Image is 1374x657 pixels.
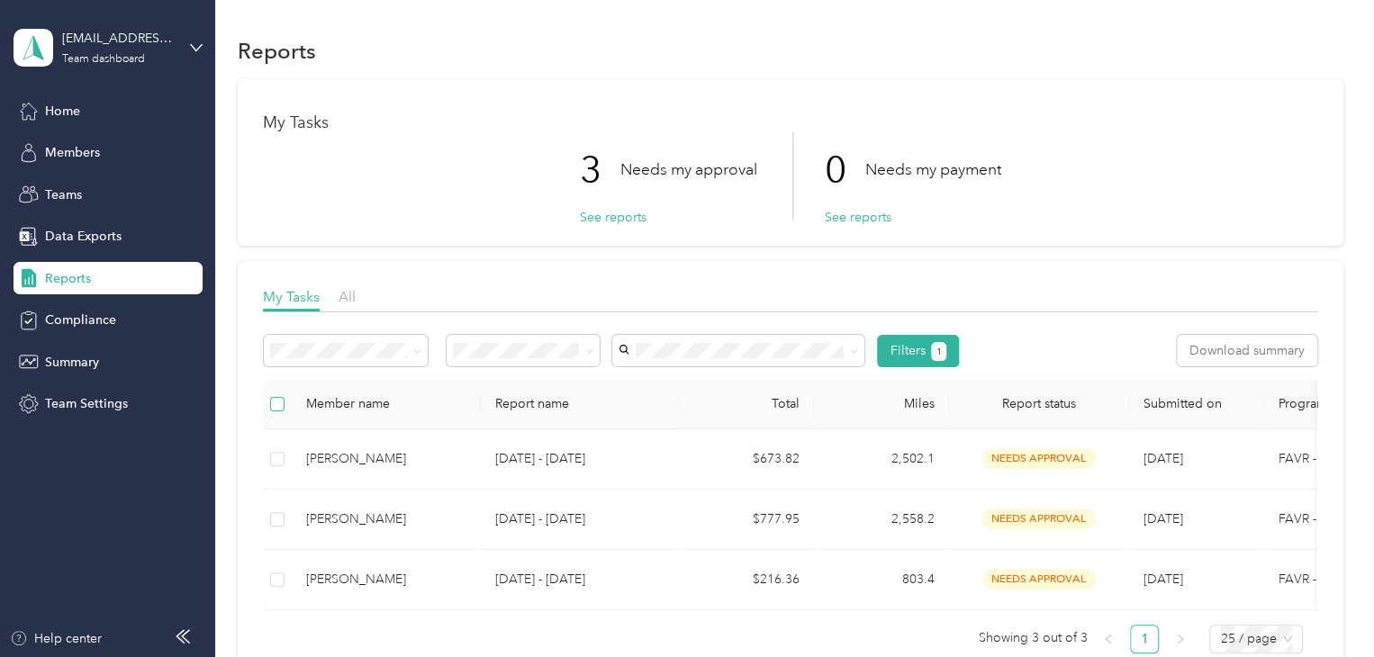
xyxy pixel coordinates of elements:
[963,396,1115,411] span: Report status
[693,396,800,411] div: Total
[877,335,959,367] button: Filters1
[306,396,466,411] div: Member name
[45,227,122,246] span: Data Exports
[1094,625,1123,653] li: Previous Page
[865,158,1001,181] p: Needs my payment
[828,396,935,411] div: Miles
[1131,625,1158,652] a: 1
[1177,335,1317,366] button: Download summary
[931,342,946,361] button: 1
[1220,625,1292,652] span: 25 / page
[339,288,356,305] span: All
[814,490,949,550] td: 2,558.2
[978,625,1087,652] span: Showing 3 out of 3
[45,102,80,121] span: Home
[1209,625,1303,653] div: Page Size
[45,310,116,329] span: Compliance
[679,429,814,490] td: $673.82
[62,29,175,48] div: [EMAIL_ADDRESS][DOMAIN_NAME]
[45,185,82,204] span: Teams
[495,449,664,469] p: [DATE] - [DATE]
[495,570,664,589] p: [DATE] - [DATE]
[580,208,646,227] button: See reports
[814,550,949,610] td: 803.4
[292,380,481,429] th: Member name
[1143,571,1183,587] span: [DATE]
[1166,625,1195,653] button: right
[620,158,757,181] p: Needs my approval
[580,132,620,208] p: 3
[45,394,128,413] span: Team Settings
[481,380,679,429] th: Report name
[1273,556,1374,657] iframe: Everlance-gr Chat Button Frame
[238,41,316,60] h1: Reports
[982,448,1096,469] span: needs approval
[45,143,100,162] span: Members
[1143,451,1183,466] span: [DATE]
[814,429,949,490] td: 2,502.1
[263,113,1318,132] h1: My Tasks
[1094,625,1123,653] button: left
[982,508,1096,529] span: needs approval
[1130,625,1159,653] li: 1
[263,288,320,305] span: My Tasks
[45,269,91,288] span: Reports
[825,132,865,208] p: 0
[45,353,99,372] span: Summary
[306,449,466,469] div: [PERSON_NAME]
[825,208,891,227] button: See reports
[306,509,466,529] div: [PERSON_NAME]
[982,569,1096,589] span: needs approval
[1129,380,1264,429] th: Submitted on
[306,570,466,589] div: [PERSON_NAME]
[495,509,664,529] p: [DATE] - [DATE]
[1166,625,1195,653] li: Next Page
[1175,634,1186,644] span: right
[62,54,145,65] div: Team dashboard
[1143,511,1183,526] span: [DATE]
[936,344,942,360] span: 1
[10,629,102,648] button: Help center
[679,490,814,550] td: $777.95
[1103,634,1114,644] span: left
[679,550,814,610] td: $216.36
